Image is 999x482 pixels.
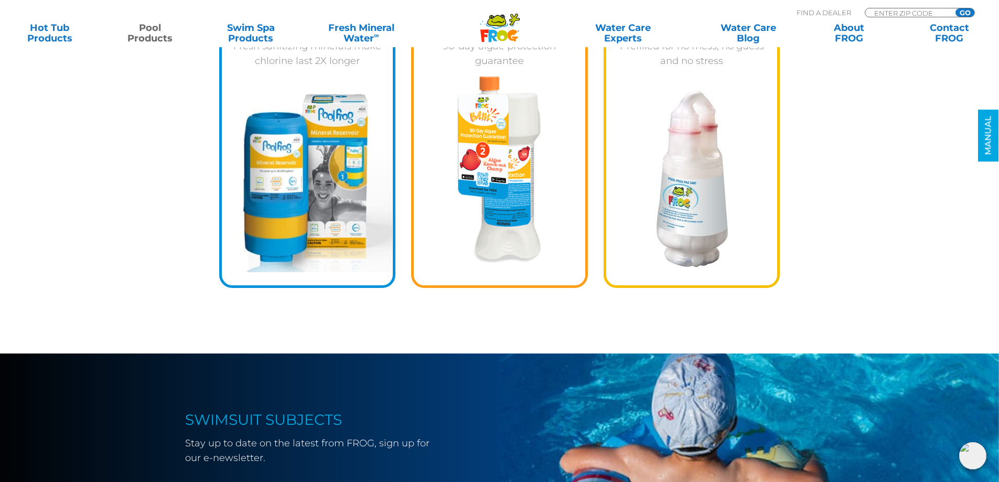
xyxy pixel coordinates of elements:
[654,89,729,269] img: pool-frog-xl-pro-step-3
[614,39,770,68] p: Prefilled for no mess, no guess and no stress
[185,436,447,465] p: Stay up to date on the latest from FROG, sign up for our e-newsletter.
[560,23,686,44] a: Water CareExperts
[709,23,787,44] a: Water CareBlog
[10,23,89,44] a: Hot TubProducts
[873,8,944,17] input: Zip Code Form
[810,23,888,44] a: AboutFROG
[959,442,986,469] img: openIcon
[910,23,989,44] a: ContactFROG
[230,39,385,68] p: Fresh sanitizing minerals make chlorine last 2X longer
[374,31,379,39] sup: ∞
[955,8,974,17] input: GO
[978,110,998,162] a: MANUAL
[212,23,290,44] a: Swim SpaProducts
[185,411,447,428] h4: SWIMSUIT SUBJECTS
[422,39,577,68] p: 90-day algae protection guarantee
[797,8,851,17] p: Find A Dealer
[111,23,189,44] a: PoolProducts
[312,23,410,44] a: Fresh MineralWater∞
[222,89,393,272] img: pool-frog-5400-step-1
[458,76,541,263] img: flippin-frog-xl-step-2-algae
